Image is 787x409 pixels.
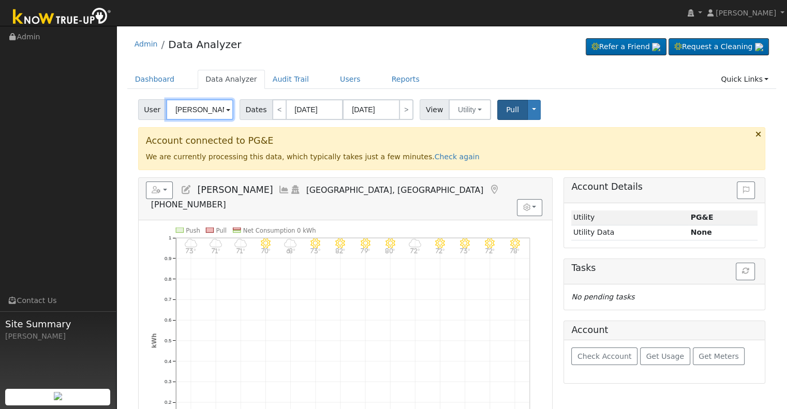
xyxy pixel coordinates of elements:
p: 72° [432,248,449,254]
text: 1 [169,235,171,241]
a: Reports [384,70,427,89]
button: Issue History [737,181,755,199]
img: retrieve [755,43,763,51]
td: Utility Data [571,225,689,240]
a: Quick Links [713,70,776,89]
h5: Account Details [571,181,758,192]
p: 80° [381,248,399,254]
span: [PHONE_NUMBER] [151,200,226,209]
p: 79° [357,248,374,254]
a: Edit User (37191) [181,185,192,195]
i: 9/21 - Clear [485,238,495,248]
i: 9/18 - MostlyCloudy [409,238,421,248]
i: 9/20 - Clear [460,238,470,248]
a: Refer a Friend [586,38,666,56]
a: Users [332,70,368,89]
i: 9/14 - Clear [310,238,320,248]
i: 9/16 - Clear [360,238,370,248]
img: retrieve [54,392,62,400]
a: Admin [135,40,158,48]
text: 0.7 [165,297,171,302]
p: 70° [257,248,274,254]
div: We are currently processing this data, which typically takes just a few minutes. [138,127,766,170]
i: 9/12 - Clear [261,238,271,248]
i: 9/15 - Clear [335,238,345,248]
strong: ID: 17316689, authorized: 09/23/25 [691,213,714,221]
a: > [399,99,413,120]
span: [PERSON_NAME] [197,185,273,195]
button: Get Usage [640,347,690,365]
p: 73° [307,248,324,254]
i: 9/13 - Cloudy [284,238,296,248]
p: 82° [332,248,349,254]
a: < [272,99,287,120]
span: Check Account [577,352,632,360]
span: [GEOGRAPHIC_DATA], [GEOGRAPHIC_DATA] [306,185,484,195]
text: 0.9 [165,255,171,261]
a: Dashboard [127,70,183,89]
p: 68° [282,248,300,254]
a: Map [488,185,500,195]
button: Refresh [736,263,755,280]
span: [PERSON_NAME] [716,9,776,17]
text: Net Consumption 0 kWh [243,227,316,234]
p: 71° [232,248,249,254]
h5: Tasks [571,263,758,274]
p: 72° [406,248,424,254]
a: Data Analyzer [198,70,265,89]
text: kWh [150,334,157,349]
button: Pull [497,100,528,120]
span: Site Summary [5,317,111,331]
text: Push [186,227,200,234]
td: Utility [571,210,689,225]
text: 0.6 [165,317,171,323]
span: Dates [240,99,273,120]
i: 9/17 - Clear [385,238,395,248]
img: retrieve [652,43,660,51]
text: 0.8 [165,276,171,282]
a: Data Analyzer [168,38,241,51]
div: [PERSON_NAME] [5,331,111,342]
p: 73° [456,248,474,254]
i: 9/22 - Clear [510,238,519,248]
p: 73° [182,248,200,254]
i: 9/10 - MostlyCloudy [210,238,222,248]
a: Multi-Series Graph [278,185,290,195]
a: Request a Cleaning [669,38,769,56]
h5: Account [571,325,608,335]
i: 9/09 - MostlyCloudy [185,238,197,248]
text: 0.3 [165,379,171,385]
a: Audit Trail [265,70,317,89]
p: 71° [207,248,225,254]
button: Utility [449,99,491,120]
span: Get Meters [699,352,739,360]
text: 0.4 [165,358,172,364]
span: User [138,99,167,120]
span: Get Usage [646,352,684,360]
span: Pull [506,105,519,114]
input: Select a User [166,99,233,120]
strong: None [691,228,712,236]
i: No pending tasks [571,293,634,301]
p: 72° [481,248,499,254]
text: Pull [216,227,227,234]
a: Login As (last 09/23/2025 9:13:48 AM) [290,185,301,195]
button: Check Account [571,347,637,365]
i: 9/11 - MostlyCloudy [234,238,247,248]
text: 0.2 [165,399,171,405]
span: View [420,99,449,120]
a: Check again [435,153,480,161]
button: Get Meters [693,347,745,365]
img: Know True-Up [8,6,116,29]
h3: Account connected to PG&E [146,135,758,146]
i: 9/19 - Clear [435,238,445,248]
text: 0.5 [165,338,171,343]
p: 78° [506,248,524,254]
